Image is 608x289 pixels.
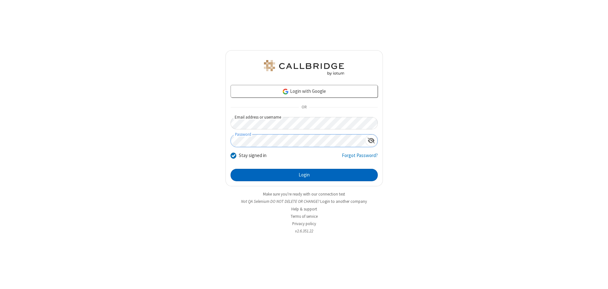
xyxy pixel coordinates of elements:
img: QA Selenium DO NOT DELETE OR CHANGE [263,60,345,75]
a: Forgot Password? [342,152,378,164]
div: Show password [365,134,377,146]
span: OR [299,103,309,112]
li: v2.6.351.22 [225,228,383,234]
img: google-icon.png [282,88,289,95]
iframe: Chat [592,272,603,285]
li: Not QA Selenium DO NOT DELETE OR CHANGE? [225,198,383,204]
input: Email address or username [231,117,378,129]
a: Make sure you're ready with our connection test [263,191,345,197]
a: Login with Google [231,85,378,98]
a: Terms of service [291,214,318,219]
a: Help & support [291,206,317,212]
a: Privacy policy [292,221,316,226]
label: Stay signed in [239,152,266,159]
input: Password [231,134,365,147]
button: Login [231,169,378,182]
button: Login to another company [320,198,367,204]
